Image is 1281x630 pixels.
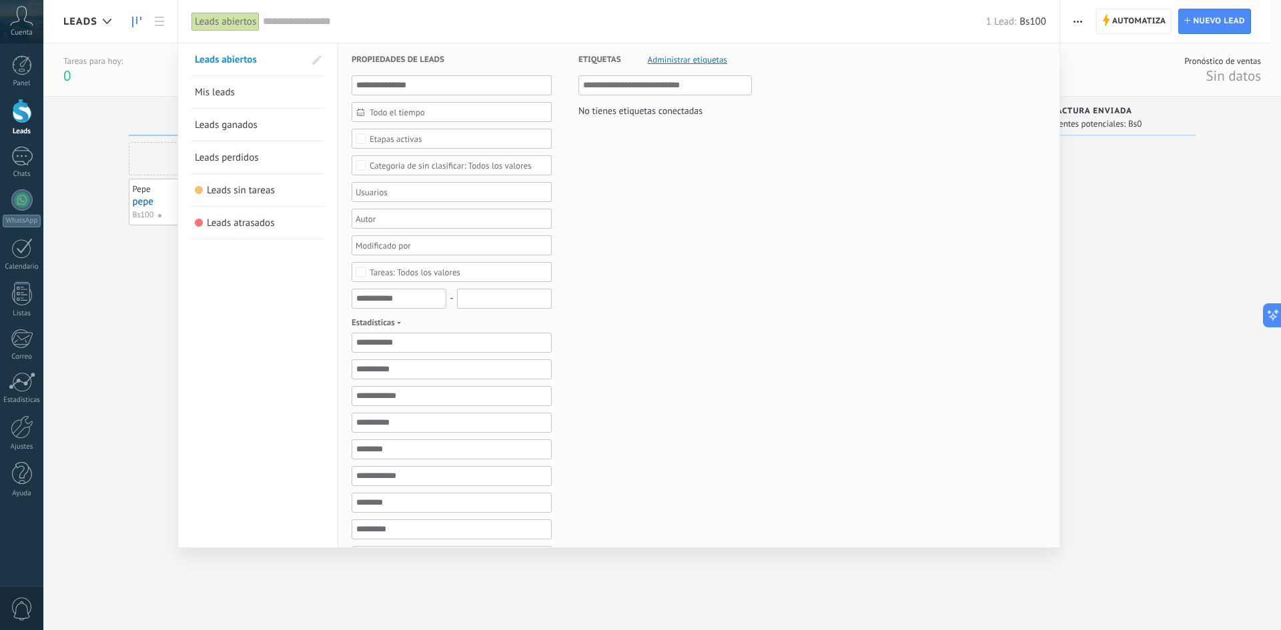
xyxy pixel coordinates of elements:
[195,151,259,164] span: Leads perdidos
[3,170,41,179] div: Chats
[191,174,324,207] li: Leads sin tareas
[195,174,321,206] a: Leads sin tareas
[11,29,33,37] span: Cuenta
[3,309,41,318] div: Listas
[3,489,41,498] div: Ayuda
[207,184,275,197] span: Leads sin tareas
[195,141,321,173] a: Leads perdidos
[370,267,460,277] div: Todos los valores
[195,186,203,195] span: Leads sin tareas
[3,396,41,405] div: Estadísticas
[191,207,324,239] li: Leads atrasados
[207,217,275,229] span: Leads atrasados
[3,263,41,271] div: Calendario
[195,119,258,131] span: Leads ganados
[195,53,257,66] span: Leads abiertos
[450,289,453,308] span: -
[195,86,235,99] span: Mis leads
[195,219,203,227] span: Leads atrasados
[986,15,1016,28] span: 1 Lead:
[352,43,444,76] span: Propiedades de leads
[191,12,260,31] div: Leads abiertos
[352,315,405,329] span: Estadísticas
[195,76,321,108] a: Mis leads
[578,102,703,119] div: No tienes etiquetas conectadas
[195,207,321,239] a: Leads atrasados
[195,109,321,141] a: Leads ganados
[191,109,324,141] li: Leads ganados
[3,215,41,227] div: WhatsApp
[370,107,544,117] span: Todo el tiempo
[3,353,41,361] div: Correo
[191,141,324,174] li: Leads perdidos
[195,43,304,75] a: Leads abiertos
[3,443,41,451] div: Ajustes
[191,76,324,109] li: Mis leads
[3,79,41,88] div: Panel
[3,127,41,136] div: Leads
[578,43,621,76] span: Etiquetas
[191,43,324,76] li: Leads abiertos
[1019,15,1046,28] span: Bs100
[370,161,532,171] div: Todos los valores
[648,55,727,64] span: Administrar etiquetas
[370,134,422,144] div: Etapas activas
